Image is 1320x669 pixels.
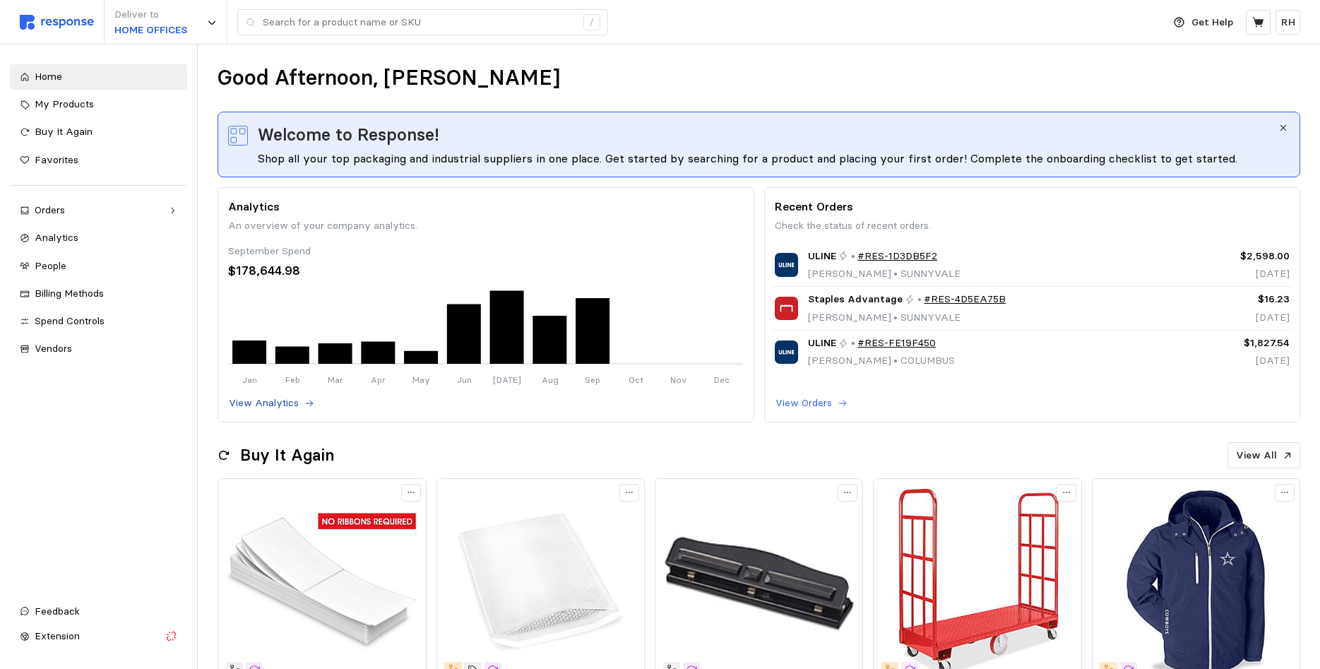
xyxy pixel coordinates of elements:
[35,314,105,327] span: Spend Controls
[775,396,832,411] p: View Orders
[808,353,955,369] p: [PERSON_NAME] COLUMBUS
[924,292,1006,307] a: #RES-4D5EA75B
[10,254,187,279] a: People
[258,122,439,148] span: Welcome to Response!
[808,292,903,307] span: Staples Advantage
[10,281,187,307] a: Billing Methods
[35,153,78,166] span: Favorites
[1276,10,1300,35] button: RH
[371,374,386,384] tspan: Apr
[775,341,798,364] img: ULINE
[10,148,187,173] a: Favorites
[775,198,1290,215] p: Recent Orders
[1168,310,1290,326] p: [DATE]
[670,374,687,384] tspan: Nov
[35,259,66,272] span: People
[851,249,855,264] p: •
[229,396,299,411] p: View Analytics
[457,374,472,384] tspan: Jun
[1227,442,1300,469] button: View All
[10,119,187,145] a: Buy It Again
[1165,9,1242,36] button: Get Help
[857,249,937,264] a: #RES-1D3DB5F2
[35,231,78,244] span: Analytics
[1168,353,1290,369] p: [DATE]
[1168,266,1290,282] p: [DATE]
[1168,292,1290,307] p: $16.23
[258,150,1277,167] div: Shop all your top packaging and industrial suppliers in one place. Get started by searching for a...
[328,374,343,384] tspan: Mar
[808,249,836,264] span: ULINE
[412,374,430,384] tspan: May
[808,266,961,282] p: [PERSON_NAME] SUNNYVALE
[35,125,93,138] span: Buy It Again
[857,336,936,351] a: #RES-FE19F450
[35,203,162,218] div: Orders
[775,395,848,412] button: View Orders
[891,267,900,280] span: •
[240,444,334,466] h2: Buy It Again
[917,292,922,307] p: •
[1168,336,1290,351] p: $1,827.54
[228,244,743,259] div: September Spend
[228,126,248,146] img: svg%3e
[808,336,836,351] span: ULINE
[891,354,900,367] span: •
[775,297,798,320] img: Staples Advantage
[218,64,560,92] h1: Good Afternoon, [PERSON_NAME]
[1191,15,1233,30] p: Get Help
[242,374,257,384] tspan: Jan
[493,374,521,384] tspan: [DATE]
[1236,448,1277,463] p: View All
[808,310,1006,326] p: [PERSON_NAME] SUNNYVALE
[851,336,855,351] p: •
[775,218,1290,234] p: Check the status of recent orders.
[285,374,300,384] tspan: Feb
[10,198,187,223] a: Orders
[35,342,72,355] span: Vendors
[10,309,187,334] a: Spend Controls
[114,7,187,23] p: Deliver to
[585,374,601,384] tspan: Sep
[10,225,187,251] a: Analytics
[1168,249,1290,264] p: $2,598.00
[35,629,80,642] span: Extension
[10,599,187,624] button: Feedback
[10,624,187,649] button: Extension
[10,92,187,117] a: My Products
[263,10,576,35] input: Search for a product name or SKU
[35,287,104,300] span: Billing Methods
[1281,15,1295,30] p: RH
[629,374,643,384] tspan: Oct
[891,311,900,324] span: •
[228,261,743,280] div: $178,644.98
[10,64,187,90] a: Home
[542,374,559,384] tspan: Aug
[228,198,743,215] p: Analytics
[714,374,730,384] tspan: Dec
[10,336,187,362] a: Vendors
[35,605,80,617] span: Feedback
[228,395,315,412] button: View Analytics
[20,15,94,30] img: svg%3e
[35,70,62,83] span: Home
[775,253,798,276] img: ULINE
[114,23,187,38] p: HOME OFFICES
[35,97,94,110] span: My Products
[583,14,600,31] div: /
[228,218,743,234] p: An overview of your company analytics.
